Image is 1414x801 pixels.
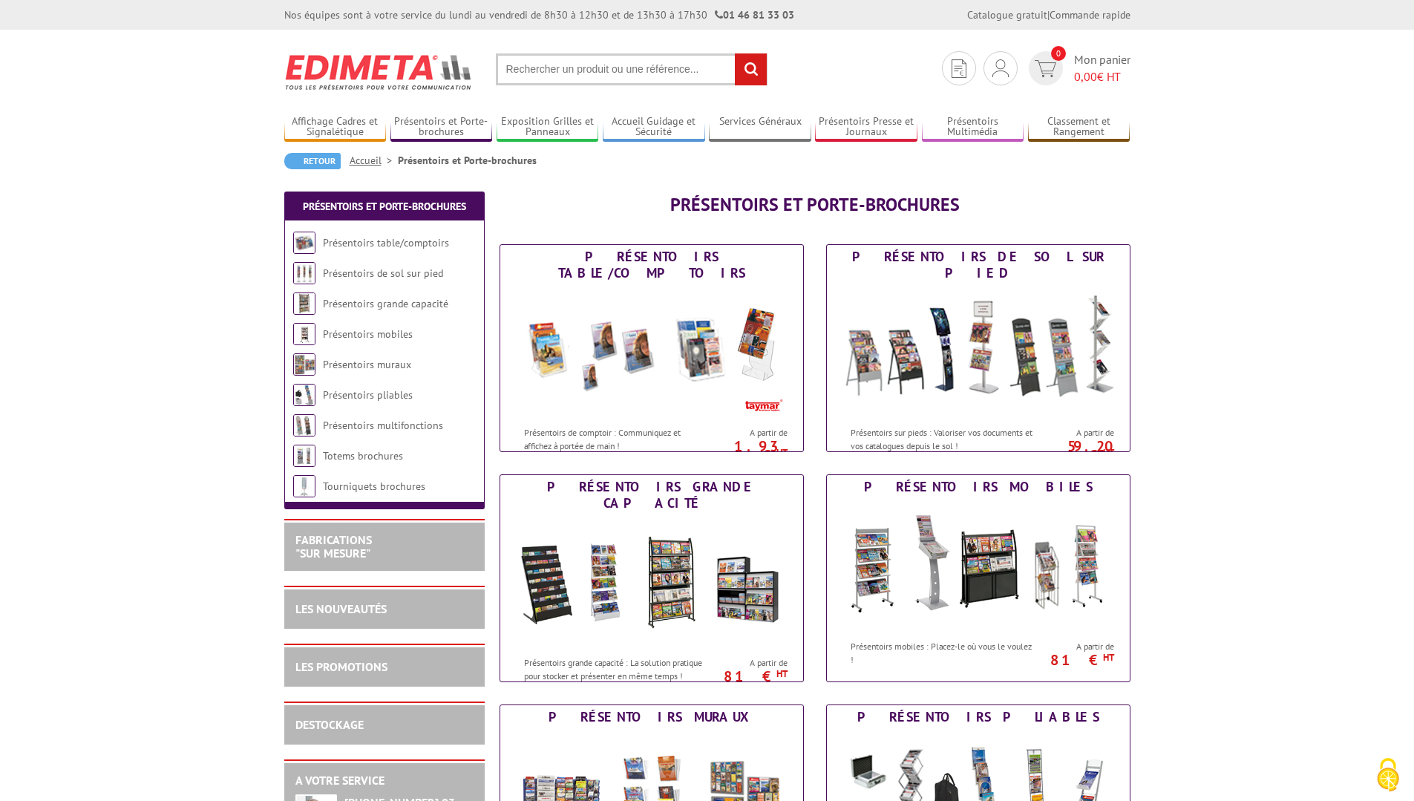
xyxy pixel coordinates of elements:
[992,59,1009,77] img: devis rapide
[293,353,315,376] img: Présentoirs muraux
[293,445,315,467] img: Totems brochures
[815,115,917,140] a: Présentoirs Presse et Journaux
[500,244,804,452] a: Présentoirs table/comptoirs Présentoirs table/comptoirs Présentoirs de comptoir : Communiquez et ...
[967,7,1130,22] div: |
[284,153,341,169] a: Retour
[350,154,398,167] a: Accueil
[709,115,811,140] a: Services Généraux
[504,709,799,725] div: Présentoirs muraux
[1074,69,1097,84] span: 0,00
[514,515,789,649] img: Présentoirs grande capacité
[284,115,387,140] a: Affichage Cadres et Signalétique
[293,323,315,345] img: Présentoirs mobiles
[295,532,372,560] a: FABRICATIONS"Sur Mesure"
[303,200,466,213] a: Présentoirs et Porte-brochures
[735,53,767,85] input: rechercher
[776,667,788,680] sup: HT
[500,195,1130,215] h1: Présentoirs et Porte-brochures
[704,442,788,460] p: 1.93 €
[603,115,705,140] a: Accueil Guidage et Sécurité
[295,717,364,732] a: DESTOCKAGE
[1103,446,1114,459] sup: HT
[323,358,411,371] a: Présentoirs muraux
[776,446,788,459] sup: HT
[1103,651,1114,664] sup: HT
[323,267,443,280] a: Présentoirs de sol sur pied
[826,474,1130,682] a: Présentoirs mobiles Présentoirs mobiles Présentoirs mobiles : Placez-le où vous le voulez ! A par...
[323,449,403,462] a: Totems brochures
[1074,51,1130,85] span: Mon panier
[1028,115,1130,140] a: Classement et Rangement
[284,45,474,99] img: Edimeta
[831,249,1126,281] div: Présentoirs de sol sur pied
[1369,756,1407,794] img: Cookies (fenêtre modale)
[293,475,315,497] img: Tourniquets brochures
[1031,442,1114,460] p: 59.20 €
[1038,641,1114,653] span: A partir de
[712,657,788,669] span: A partir de
[715,8,794,22] strong: 01 46 81 33 03
[524,656,708,681] p: Présentoirs grande capacité : La solution pratique pour stocker et présenter en même temps !
[712,427,788,439] span: A partir de
[293,262,315,284] img: Présentoirs de sol sur pied
[293,292,315,315] img: Présentoirs grande capacité
[1038,427,1114,439] span: A partir de
[841,285,1116,419] img: Présentoirs de sol sur pied
[496,53,767,85] input: Rechercher un produit ou une référence...
[1362,751,1414,801] button: Cookies (fenêtre modale)
[704,672,788,681] p: 81 €
[524,426,708,451] p: Présentoirs de comptoir : Communiquez et affichez à portée de main !
[1035,60,1056,77] img: devis rapide
[293,414,315,437] img: Présentoirs multifonctions
[323,419,443,432] a: Présentoirs multifonctions
[1051,46,1066,61] span: 0
[293,232,315,254] img: Présentoirs table/comptoirs
[497,115,599,140] a: Exposition Grilles et Panneaux
[504,249,799,281] div: Présentoirs table/comptoirs
[500,474,804,682] a: Présentoirs grande capacité Présentoirs grande capacité Présentoirs grande capacité : La solution...
[841,499,1116,632] img: Présentoirs mobiles
[514,285,789,419] img: Présentoirs table/comptoirs
[323,480,425,493] a: Tourniquets brochures
[1074,68,1130,85] span: € HT
[295,659,387,674] a: LES PROMOTIONS
[851,640,1035,665] p: Présentoirs mobiles : Placez-le où vous le voulez !
[831,479,1126,495] div: Présentoirs mobiles
[323,297,448,310] a: Présentoirs grande capacité
[323,327,413,341] a: Présentoirs mobiles
[398,153,537,168] li: Présentoirs et Porte-brochures
[504,479,799,511] div: Présentoirs grande capacité
[295,601,387,616] a: LES NOUVEAUTÉS
[826,244,1130,452] a: Présentoirs de sol sur pied Présentoirs de sol sur pied Présentoirs sur pieds : Valoriser vos doc...
[390,115,493,140] a: Présentoirs et Porte-brochures
[1050,8,1130,22] a: Commande rapide
[851,426,1035,451] p: Présentoirs sur pieds : Valoriser vos documents et vos catalogues depuis le sol !
[1025,51,1130,85] a: devis rapide 0 Mon panier 0,00€ HT
[293,384,315,406] img: Présentoirs pliables
[323,236,449,249] a: Présentoirs table/comptoirs
[831,709,1126,725] div: Présentoirs pliables
[967,8,1047,22] a: Catalogue gratuit
[284,7,794,22] div: Nos équipes sont à votre service du lundi au vendredi de 8h30 à 12h30 et de 13h30 à 17h30
[295,774,474,788] h2: A votre service
[1031,655,1114,664] p: 81 €
[952,59,966,78] img: devis rapide
[922,115,1024,140] a: Présentoirs Multimédia
[323,388,413,402] a: Présentoirs pliables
